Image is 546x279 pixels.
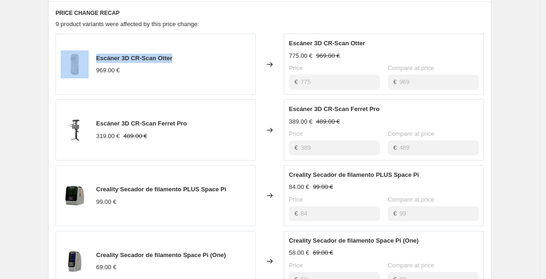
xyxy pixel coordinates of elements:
span: Price [289,262,303,269]
strike: 969.00 € [316,51,340,61]
div: 84.00 € [289,182,309,192]
span: Compare at price [388,130,434,137]
div: 969.00 € [96,66,120,75]
span: Creality Secador de filamento PLUS Space Pi [289,171,419,178]
span: Creality Secador de filamento Space Pi (One) [96,251,226,258]
h6: PRICE CHANGE RECAP [56,9,484,17]
span: Price [289,130,303,137]
img: d2d252a8ac664181aa4eac2aaafc1515_463acdc5-c89c-45e8-9c51-084f35a11570_80x.png [61,181,89,209]
span: Price [289,196,303,203]
span: Escáner 3D CR-Scan Ferret Pro [96,120,187,127]
span: Price [289,64,303,71]
strike: 489.00 € [316,117,340,126]
div: 58.00 € [289,248,309,258]
span: Creality Secador de filamento PLUS Space Pi [96,186,226,193]
span: Escáner 3D CR-Scan Otter [289,40,365,47]
div: 319.00 € [96,132,120,141]
span: Compare at price [388,64,434,71]
img: a4e9453d4feae63f630c74a464ff6f03_80x.png [61,247,89,275]
span: € [393,78,397,85]
span: Escáner 3D CR-Scan Otter [96,55,172,62]
span: € [294,210,298,217]
div: 389.00 € [289,117,313,126]
strike: 69.00 € [313,248,333,258]
span: Compare at price [388,262,434,269]
span: Escáner 3D CR-Scan Ferret Pro [289,105,379,112]
img: CR-Scan_Otter_1_80x.png [61,50,89,78]
span: Compare at price [388,196,434,203]
span: € [393,144,397,151]
div: 99.00 € [96,197,116,207]
div: 775.00 € [289,51,313,61]
strike: 489.00 € [124,132,147,141]
strike: 99.00 € [313,182,333,192]
img: CR-Scan_Ferret_Pro_1_80x.png [61,116,89,144]
span: Creality Secador de filamento Space Pi (One) [289,237,419,244]
span: 9 product variants were affected by this price change: [56,21,199,28]
span: € [393,210,397,217]
span: € [294,144,298,151]
span: € [294,78,298,85]
div: 69.00 € [96,263,116,272]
